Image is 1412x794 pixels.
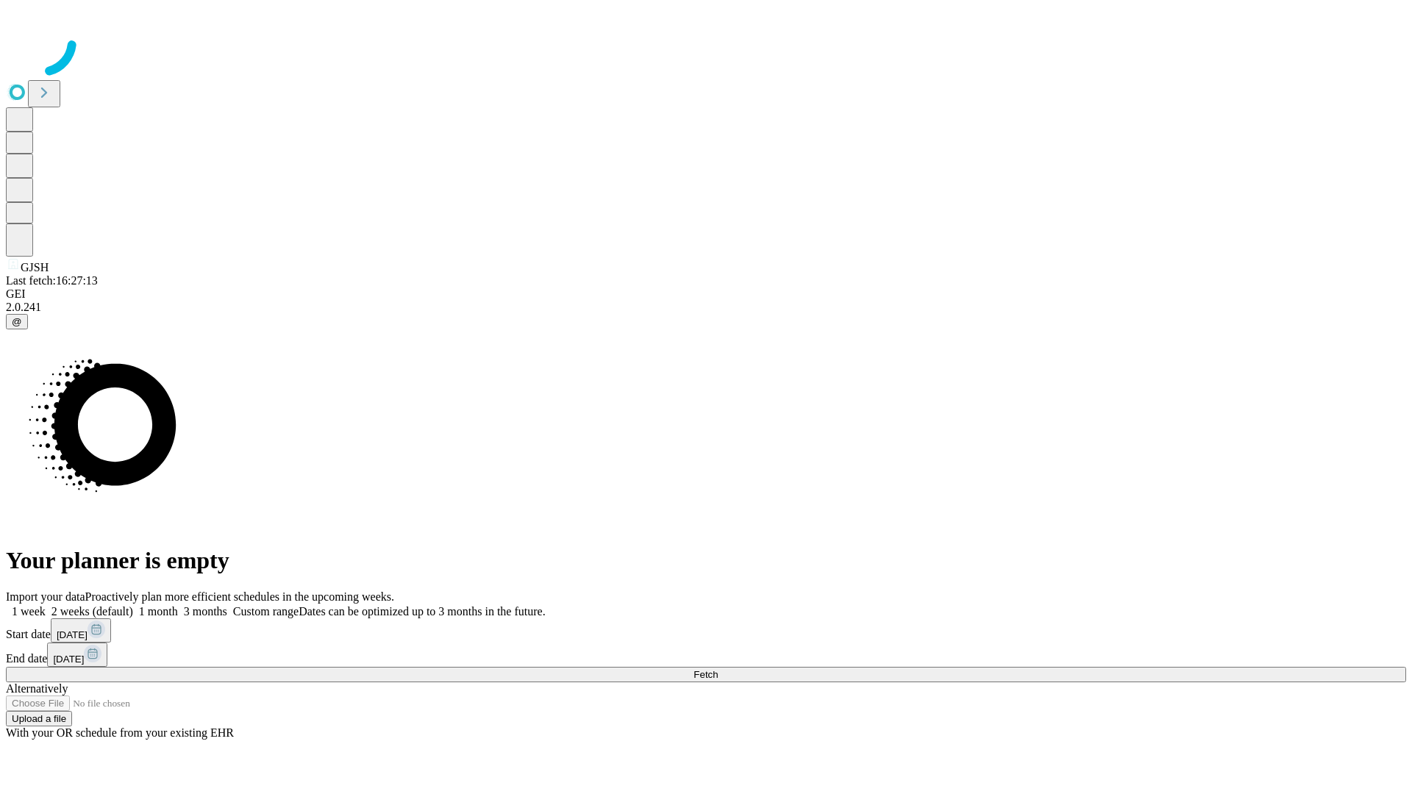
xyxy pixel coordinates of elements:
[299,605,545,618] span: Dates can be optimized up to 3 months in the future.
[6,287,1406,301] div: GEI
[693,669,718,680] span: Fetch
[6,618,1406,643] div: Start date
[6,314,28,329] button: @
[6,590,85,603] span: Import your data
[47,643,107,667] button: [DATE]
[6,547,1406,574] h1: Your planner is empty
[51,605,133,618] span: 2 weeks (default)
[6,682,68,695] span: Alternatively
[12,316,22,327] span: @
[85,590,394,603] span: Proactively plan more efficient schedules in the upcoming weeks.
[12,605,46,618] span: 1 week
[6,643,1406,667] div: End date
[6,667,1406,682] button: Fetch
[6,711,72,726] button: Upload a file
[233,605,299,618] span: Custom range
[6,301,1406,314] div: 2.0.241
[51,618,111,643] button: [DATE]
[6,274,98,287] span: Last fetch: 16:27:13
[184,605,227,618] span: 3 months
[21,261,49,273] span: GJSH
[6,726,234,739] span: With your OR schedule from your existing EHR
[139,605,178,618] span: 1 month
[53,654,84,665] span: [DATE]
[57,629,88,640] span: [DATE]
